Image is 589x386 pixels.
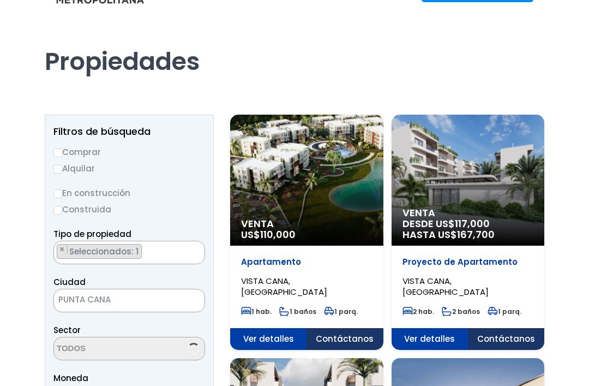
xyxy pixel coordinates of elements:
[241,228,296,241] span: US$
[54,292,177,307] span: PUNTA CANA
[54,337,160,361] textarea: Search
[306,328,383,350] span: Contáctanos
[260,228,296,241] span: 110,000
[53,324,81,336] span: Sector
[53,145,205,159] label: Comprar
[193,244,199,255] button: Remove all items
[53,203,205,216] label: Construida
[442,307,480,316] span: 2 baños
[53,228,131,240] span: Tipo de propiedad
[324,307,358,316] span: 1 parq.
[457,228,495,241] span: 167,700
[402,275,489,298] span: VISTA CANA, [GEOGRAPHIC_DATA]
[488,307,521,316] span: 1 parq.
[392,328,468,350] span: Ver detalles
[53,162,205,175] label: Alquilar
[57,245,68,254] button: Remove item
[45,16,544,76] h1: Propiedades
[230,328,306,350] span: Ver detalles
[53,371,205,385] span: Moneda
[57,244,142,259] li: APARTAMENTO
[59,245,65,254] span: ×
[241,307,272,316] span: 1 hab.
[230,115,383,350] a: Venta US$110,000 Apartamento VISTA CANA, [GEOGRAPHIC_DATA] 1 hab. 1 baños 1 parq. Ver detalles Co...
[402,307,434,316] span: 2 hab.
[53,276,86,288] span: Ciudad
[402,218,534,240] span: DESDE US$
[53,289,205,312] span: PUNTA CANA
[53,149,62,157] input: Comprar
[53,165,62,174] input: Alquilar
[53,189,62,198] input: En construcción
[241,275,327,298] span: VISTA CANA, [GEOGRAPHIC_DATA]
[392,115,545,350] a: Venta DESDE US$117,000 HASTA US$167,700 Proyecto de Apartamento VISTA CANA, [GEOGRAPHIC_DATA] 2 h...
[193,245,199,254] span: ×
[188,296,194,306] span: ×
[53,206,62,215] input: Construida
[402,229,534,240] span: HASTA US$
[53,186,205,200] label: En construcción
[53,126,205,137] h2: Filtros de búsqueda
[402,207,534,218] span: Venta
[468,328,544,350] span: Contáctanos
[54,241,60,265] textarea: Search
[455,217,490,230] span: 117,000
[177,292,194,310] button: Remove all items
[402,257,534,268] p: Proyecto de Apartamento
[241,218,372,229] span: Venta
[279,307,316,316] span: 1 baños
[241,257,372,268] p: Apartamento
[68,246,141,257] span: Seleccionados: 1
